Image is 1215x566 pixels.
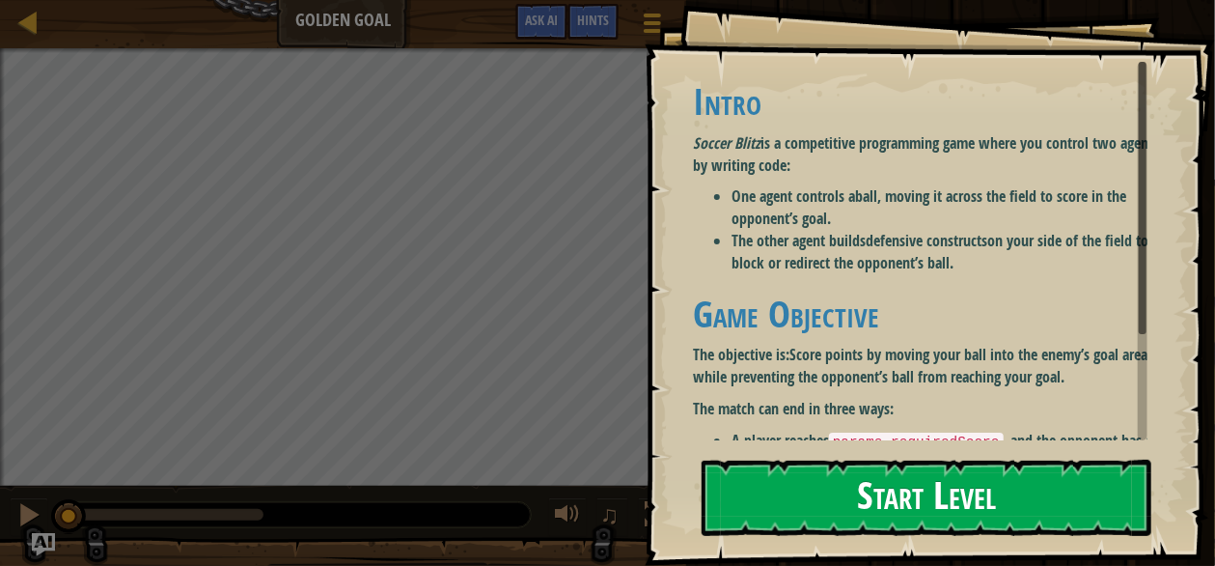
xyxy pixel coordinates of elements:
strong: ball [855,185,877,207]
button: ♫ [596,497,629,537]
button: Ask AI [515,4,567,40]
strong: Score points by moving your ball into the enemy’s goal area while preventing the opponent’s ball ... [693,344,1147,387]
h1: Game Objective [693,294,1162,334]
button: Toggle fullscreen [638,497,677,537]
button: Ctrl + P: Pause [10,497,48,537]
span: Hints [577,11,609,29]
button: Show game menu [628,4,677,49]
code: params.requiredScore [829,433,1004,452]
li: A player reaches , and the opponent has a lower score. [732,430,1162,474]
button: Ask AI [32,533,55,556]
button: Adjust volume [548,497,587,537]
span: Ask AI [525,11,558,29]
em: Soccer Blitz [693,132,760,154]
strong: defensive constructs [866,230,987,251]
li: The other agent builds on your side of the field to block or redirect the opponent’s ball. [732,230,1162,274]
p: is a competitive programming game where you control two agents by writing code: [693,132,1162,177]
h1: Intro [693,81,1162,122]
p: The objective is: [693,344,1162,388]
span: ♫ [600,500,620,529]
li: One agent controls a , moving it across the field to score in the opponent’s goal. [732,185,1162,230]
p: The match can end in three ways: [693,398,1162,420]
button: Start Level [702,460,1151,536]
